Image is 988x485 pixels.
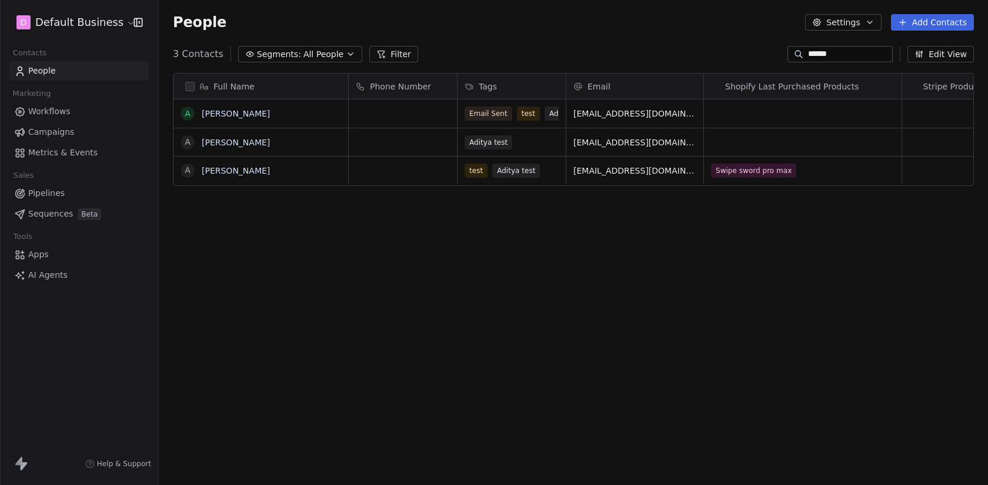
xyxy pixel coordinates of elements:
div: ShopifyShopify Last Purchased Products [704,74,902,99]
span: 3 Contacts [173,47,223,61]
div: grid [173,99,349,472]
span: Email [588,81,610,92]
div: A [185,108,191,120]
span: Marketing [8,85,56,102]
span: Workflows [28,105,71,118]
a: Pipelines [9,184,149,203]
span: Swipe sword pro max [711,164,796,178]
div: A [185,136,191,148]
span: Aditya test [545,107,592,121]
div: Email [566,74,703,99]
a: [PERSON_NAME] [202,166,270,175]
a: Workflows [9,102,149,121]
span: Tools [8,228,37,245]
a: AI Agents [9,265,149,285]
div: A [185,164,191,177]
button: Settings [805,14,881,31]
span: Apps [28,248,49,261]
span: [EMAIL_ADDRESS][DOMAIN_NAME] [573,108,696,119]
span: AI Agents [28,269,68,281]
a: [PERSON_NAME] [202,109,270,118]
div: Tags [458,74,566,99]
button: Filter [369,46,418,62]
span: Sequences [28,208,73,220]
span: Campaigns [28,126,74,138]
span: Aditya test [492,164,540,178]
span: Shopify Last Purchased Products [725,81,859,92]
span: People [28,65,56,77]
span: Metrics & Events [28,147,98,159]
button: Add Contacts [891,14,974,31]
a: Apps [9,245,149,264]
a: SequencesBeta [9,204,149,224]
span: D [21,16,27,28]
span: [EMAIL_ADDRESS][DOMAIN_NAME] [573,165,696,177]
span: Sales [8,167,39,184]
button: DDefault Business [14,12,125,32]
span: Help & Support [97,459,151,469]
span: Full Name [213,81,255,92]
span: Segments: [257,48,301,61]
span: Tags [479,81,497,92]
span: test [517,107,540,121]
span: test [465,164,488,178]
div: Phone Number [349,74,457,99]
a: People [9,61,149,81]
a: Help & Support [85,459,151,469]
span: People [173,14,226,31]
span: Aditya test [465,135,512,150]
span: Pipelines [28,187,65,200]
span: Phone Number [370,81,431,92]
a: [PERSON_NAME] [202,138,270,147]
div: Full Name [173,74,348,99]
span: [EMAIL_ADDRESS][DOMAIN_NAME] [573,137,696,148]
img: Shopify [711,39,720,134]
a: Metrics & Events [9,143,149,162]
span: Default Business [35,15,123,30]
button: Edit View [907,46,974,62]
img: Stripe [909,46,919,127]
span: Beta [78,208,101,220]
span: Contacts [8,44,52,62]
a: Campaigns [9,122,149,142]
span: Email Sent [465,107,512,121]
span: All People [303,48,343,61]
